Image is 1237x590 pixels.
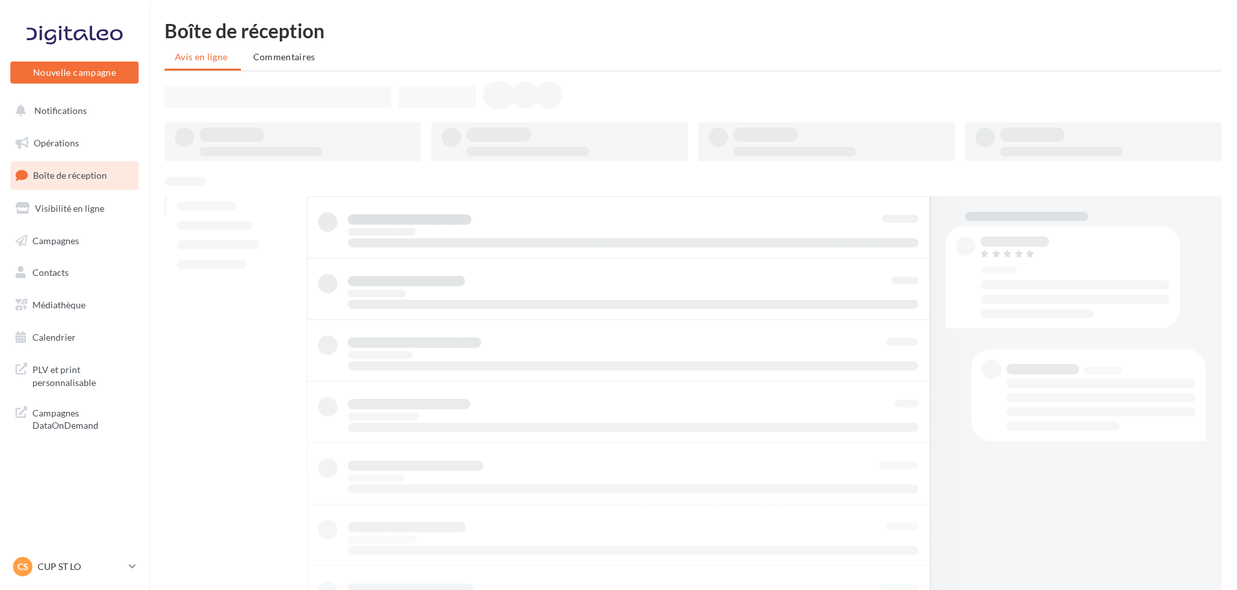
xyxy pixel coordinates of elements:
[165,21,1221,40] div: Boîte de réception
[8,291,141,319] a: Médiathèque
[8,227,141,255] a: Campagnes
[32,332,76,343] span: Calendrier
[38,560,124,573] p: CUP ST LO
[35,203,104,214] span: Visibilité en ligne
[8,195,141,222] a: Visibilité en ligne
[32,267,69,278] span: Contacts
[32,234,79,245] span: Campagnes
[34,137,79,148] span: Opérations
[8,356,141,394] a: PLV et print personnalisable
[8,161,141,189] a: Boîte de réception
[32,404,133,432] span: Campagnes DataOnDemand
[33,170,107,181] span: Boîte de réception
[8,399,141,437] a: Campagnes DataOnDemand
[8,97,136,124] button: Notifications
[8,130,141,157] a: Opérations
[10,62,139,84] button: Nouvelle campagne
[253,51,315,62] span: Commentaires
[34,105,87,116] span: Notifications
[32,299,85,310] span: Médiathèque
[10,554,139,579] a: CS CUP ST LO
[8,259,141,286] a: Contacts
[32,361,133,389] span: PLV et print personnalisable
[17,560,28,573] span: CS
[8,324,141,351] a: Calendrier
